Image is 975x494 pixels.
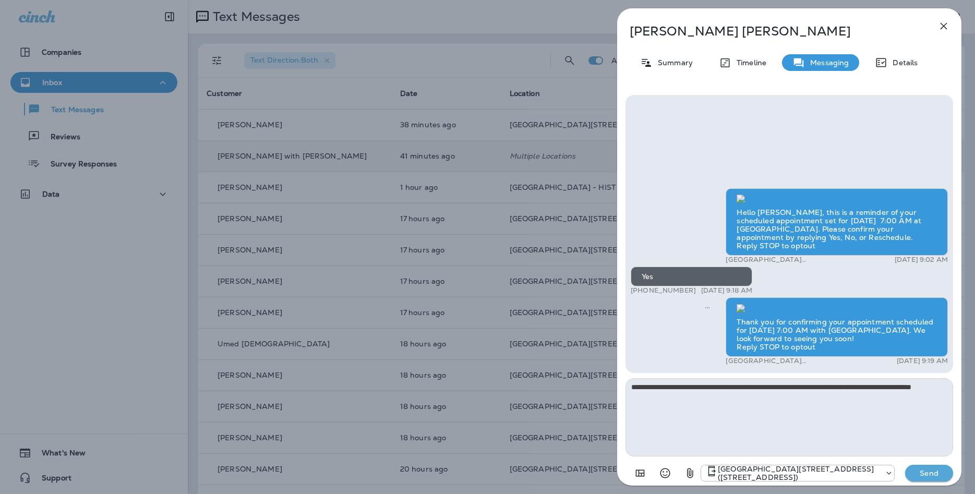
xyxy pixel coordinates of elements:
p: [GEOGRAPHIC_DATA][STREET_ADDRESS] ([STREET_ADDRESS]) [726,256,859,264]
p: [DATE] 9:19 AM [897,357,948,365]
p: [GEOGRAPHIC_DATA][STREET_ADDRESS] ([STREET_ADDRESS]) [726,357,859,365]
div: +1 (402) 891-8464 [701,465,894,481]
p: [PERSON_NAME] [PERSON_NAME] [630,24,914,39]
p: Details [887,58,918,67]
p: Send [907,468,951,478]
p: [DATE] 9:02 AM [895,256,948,264]
button: Select an emoji [655,463,676,484]
p: Messaging [805,58,849,67]
div: Hello [PERSON_NAME], this is a reminder of your scheduled appointment set for [DATE] 7:00 AM at [... [726,188,948,256]
p: Summary [653,58,693,67]
p: [GEOGRAPHIC_DATA][STREET_ADDRESS] ([STREET_ADDRESS]) [718,465,880,481]
img: twilio-download [737,195,745,203]
p: Timeline [731,58,766,67]
button: Send [905,465,953,481]
img: twilio-download [737,304,745,312]
p: [PHONE_NUMBER] [631,286,696,295]
div: Yes [631,267,752,286]
p: [DATE] 9:18 AM [701,286,752,295]
button: Add in a premade template [630,463,651,484]
span: Sent [705,302,710,311]
div: Thank you for confirming your appointment scheduled for [DATE] 7:00 AM with [GEOGRAPHIC_DATA]. We... [726,297,948,357]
